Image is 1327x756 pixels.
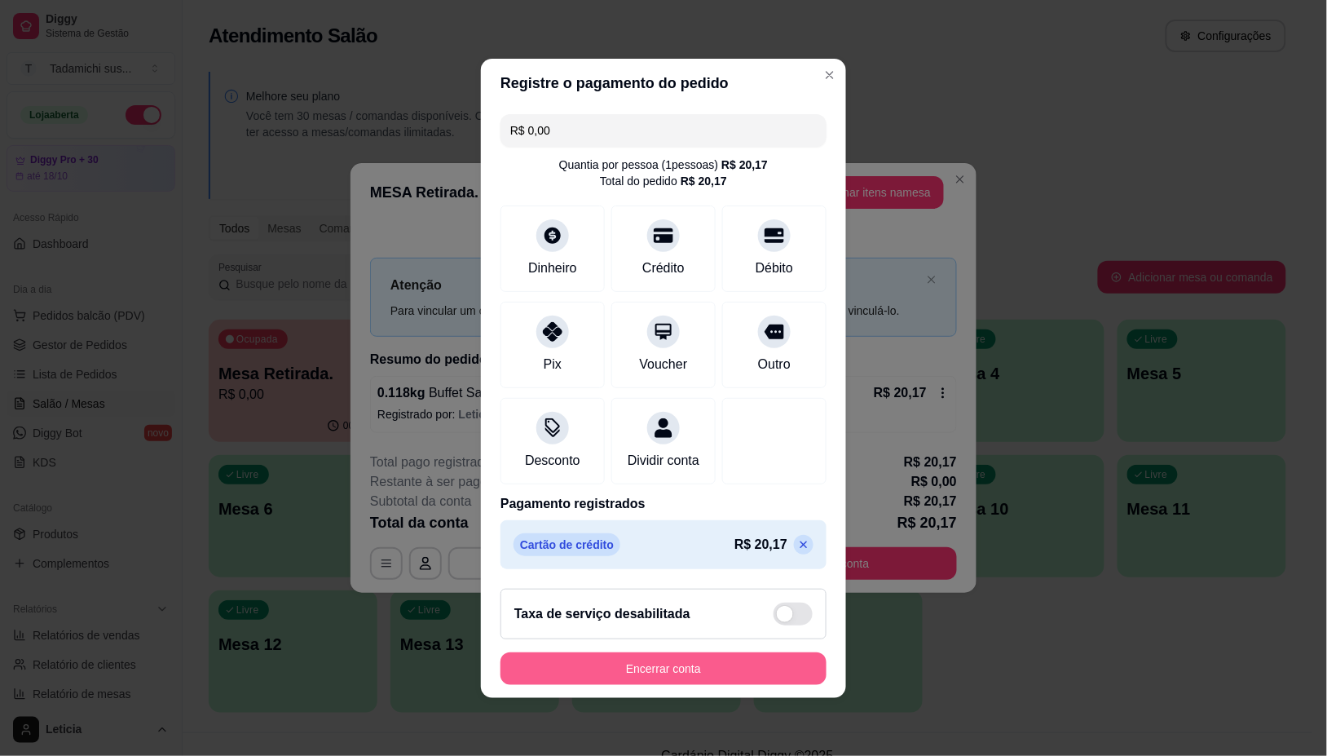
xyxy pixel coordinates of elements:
div: Dividir conta [628,451,699,471]
div: Voucher [640,355,688,374]
h2: Taxa de serviço desabilitada [514,604,690,624]
div: Crédito [642,259,685,278]
div: Dinheiro [528,259,577,278]
div: Desconto [525,451,580,471]
div: Outro [758,355,791,374]
p: Pagamento registrados [500,494,827,514]
header: Registre o pagamento do pedido [481,59,846,108]
p: Cartão de crédito [514,533,620,556]
div: R$ 20,17 [721,157,768,173]
div: Pix [544,355,562,374]
p: R$ 20,17 [734,535,787,555]
div: Débito [756,259,793,278]
div: Quantia por pessoa ( 1 pessoas) [559,157,768,173]
div: R$ 20,17 [681,173,727,189]
div: Total do pedido [600,173,727,189]
button: Encerrar conta [500,652,827,685]
button: Close [817,62,843,88]
input: Ex.: hambúrguer de cordeiro [510,114,817,147]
